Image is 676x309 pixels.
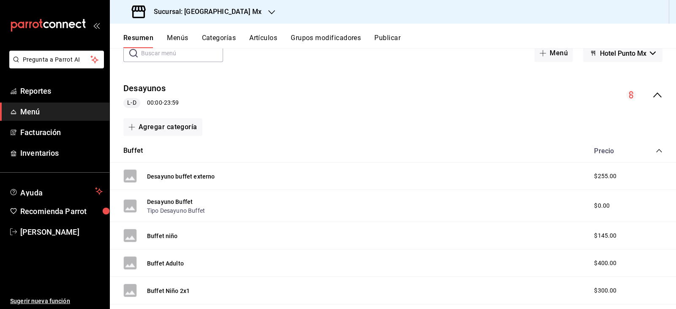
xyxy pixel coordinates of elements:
[20,226,103,238] span: [PERSON_NAME]
[656,147,662,154] button: collapse-category-row
[147,198,193,206] button: Desayuno Buffet
[249,34,277,48] button: Artículos
[594,286,616,295] span: $300.00
[147,259,184,268] button: Buffet Adulto
[534,44,573,62] button: Menú
[594,201,610,210] span: $0.00
[141,45,223,62] input: Buscar menú
[374,34,401,48] button: Publicar
[202,34,236,48] button: Categorías
[600,49,646,57] span: Hotel Punto Mx
[9,51,104,68] button: Pregunta a Parrot AI
[594,231,616,240] span: $145.00
[20,186,92,196] span: Ayuda
[20,206,103,217] span: Recomienda Parrot
[586,147,640,155] div: Precio
[20,85,103,97] span: Reportes
[124,98,139,107] span: L-D
[147,232,178,240] button: Buffet niño
[167,34,188,48] button: Menús
[123,82,166,95] button: Desayunos
[147,172,215,181] button: Desayuno buffet externo
[10,297,103,306] span: Sugerir nueva función
[123,98,179,108] div: 00:00 - 23:59
[123,34,676,48] div: navigation tabs
[583,44,662,62] button: Hotel Punto Mx
[594,259,616,268] span: $400.00
[123,118,202,136] button: Agregar categoría
[594,172,616,181] span: $255.00
[147,206,205,215] button: Tipo Desayuno Buffet
[20,106,103,117] span: Menú
[20,127,103,138] span: Facturación
[291,34,361,48] button: Grupos modificadores
[6,61,104,70] a: Pregunta a Parrot AI
[147,7,262,17] h3: Sucursal: [GEOGRAPHIC_DATA] Mx
[147,287,190,295] button: Buffet Niño 2x1
[123,34,153,48] button: Resumen
[123,146,143,156] button: Buffet
[23,55,91,64] span: Pregunta a Parrot AI
[110,76,676,115] div: collapse-menu-row
[93,22,100,29] button: open_drawer_menu
[20,147,103,159] span: Inventarios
